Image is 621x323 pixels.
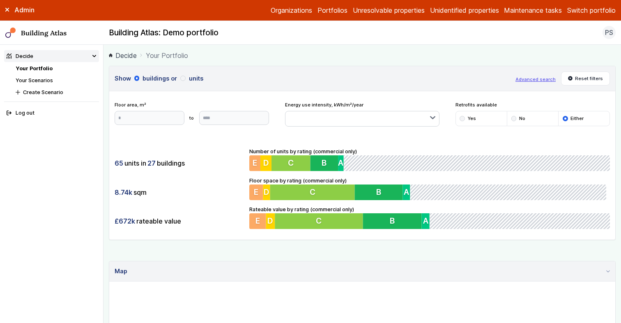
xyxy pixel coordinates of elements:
[249,213,266,229] button: E
[455,102,610,108] span: Retrofits available
[353,5,425,15] a: Unresolvable properties
[109,261,615,281] summary: Map
[390,216,395,226] span: B
[603,26,616,39] button: PS
[109,28,218,38] h2: Building Atlas: Demo portfolio
[115,213,244,229] div: rateable value
[249,185,263,200] button: E
[268,216,274,226] span: D
[115,188,132,197] span: 8.74k
[146,51,188,60] span: Your Portfolio
[405,185,412,200] button: A
[260,155,271,171] button: D
[266,213,275,229] button: D
[515,76,556,83] button: Advanced search
[271,5,312,15] a: Organizations
[115,111,269,125] form: to
[16,65,53,72] a: Your Portfolio
[13,86,99,98] button: Create Scenario
[338,155,344,171] button: A
[16,77,53,83] a: Your Scenarios
[356,185,405,200] button: B
[249,148,610,171] div: Number of units by rating (commercial only)
[115,185,244,200] div: sqm
[249,177,610,201] div: Floor space by rating (commercial only)
[378,187,383,197] span: B
[4,107,99,119] button: Log out
[115,159,123,168] span: 65
[310,187,316,197] span: C
[561,72,610,85] button: Reset filters
[254,187,259,197] span: E
[263,158,269,168] span: D
[605,28,613,37] span: PS
[115,217,135,226] span: £672k
[249,155,260,171] button: E
[316,216,322,226] span: C
[430,5,499,15] a: Unidentified properties
[249,205,610,229] div: Rateable value by rating (commercial only)
[317,5,347,15] a: Portfolios
[271,155,310,171] button: C
[255,216,260,226] span: E
[405,187,411,197] span: A
[422,213,430,229] button: A
[253,158,257,168] span: E
[271,185,356,200] button: C
[7,52,33,60] div: Decide
[504,5,562,15] a: Maintenance tasks
[322,158,327,168] span: B
[263,185,270,200] button: D
[147,159,156,168] span: 27
[275,213,363,229] button: C
[423,216,428,226] span: A
[567,5,616,15] button: Switch portfolio
[5,28,16,38] img: main-0bbd2752.svg
[285,102,440,127] div: Energy use intensity, kWh/m²/year
[310,155,338,171] button: B
[4,50,99,62] summary: Decide
[288,158,294,168] span: C
[109,51,137,60] a: Decide
[363,213,422,229] button: B
[115,74,511,83] h3: Show
[115,102,269,125] div: Floor area, m²
[338,158,344,168] span: A
[264,187,270,197] span: D
[115,155,244,171] div: units in buildings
